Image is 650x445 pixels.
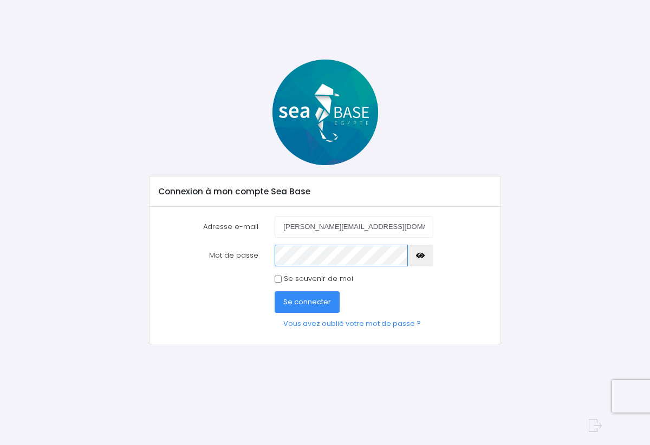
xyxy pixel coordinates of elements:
span: Se connecter [283,297,331,307]
a: Vous avez oublié votre mot de passe ? [275,313,430,335]
label: Mot de passe [150,245,266,266]
button: Se connecter [275,291,340,313]
label: Adresse e-mail [150,216,266,238]
div: Connexion à mon compte Sea Base [149,176,500,207]
label: Se souvenir de moi [284,273,353,284]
